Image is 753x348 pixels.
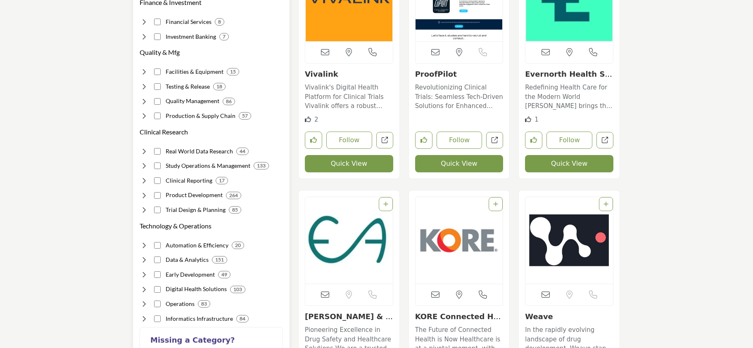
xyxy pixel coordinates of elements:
[383,201,388,207] a: Add To List
[140,221,211,231] button: Technology & Operations
[218,271,230,278] div: 49 Results For Early Development
[305,116,311,122] i: Likes
[213,83,226,90] div: 18 Results For Testing & Release
[221,272,227,277] b: 49
[154,98,161,105] input: Select Quality Management checkbox
[236,315,249,322] div: 84 Results For Informatics Infrastructure
[154,113,161,119] input: Select Production & Supply Chain checkbox
[603,201,608,207] a: Add To List
[525,312,553,321] a: Weave
[154,148,161,155] input: Select Real World Data Research checkbox
[239,112,251,120] div: 57 Results For Production & Supply Chain
[305,197,393,284] img: Dr. Ebeling & Assoc. GmbH
[166,162,250,170] h4: Study Operations & Management: Conducting and overseeing clinical studies.
[216,84,222,89] b: 18
[415,70,457,78] a: ProofPilot
[525,132,542,149] button: Like listing
[166,112,235,120] h4: Production & Supply Chain: Manufacturing, packaging and distributing drug supply.
[154,68,161,75] input: Select Facilities & Equipment checkbox
[415,83,504,111] p: Revolutionizing Clinical Trials: Seamless Tech-Driven Solutions for Enhanced Engagement and Effic...
[415,81,504,111] a: Revolutionizing Clinical Trials: Seamless Tech-Driven Solutions for Enhanced Engagement and Effic...
[218,19,221,25] b: 8
[166,68,223,76] h4: Facilities & Equipment: Maintaining physical plants and machine operations.
[305,312,393,321] h3: Dr. Ebeling & Assoc. GmbH
[230,286,245,293] div: 103 Results For Digital Health Solutions
[254,162,269,169] div: 133 Results For Study Operations & Management
[226,99,232,104] b: 86
[525,312,613,321] h3: Weave
[140,47,180,57] button: Quality & Mfg
[305,70,393,79] h3: Vivalink
[166,97,219,105] h4: Quality Management: Governance ensuring adherence to quality guidelines.
[305,155,393,172] button: Quick View
[166,270,215,279] h4: Early Development: Planning and supporting startup clinical initiatives.
[376,132,393,149] a: Open vivalink in new tab
[229,193,238,198] b: 264
[437,132,482,149] button: Follow
[154,256,161,263] input: Select Data & Analytics checkbox
[154,207,161,213] input: Select Trial Design & Planning checkbox
[154,271,161,278] input: Select Early Development checkbox
[154,83,161,90] input: Select Testing & Release checkbox
[219,33,229,40] div: 7 Results For Investment Banking
[154,301,161,307] input: Select Operations checkbox
[305,132,322,149] button: Like listing
[596,132,613,149] a: Open evernorth in new tab
[215,18,224,26] div: 8 Results For Financial Services
[166,176,212,185] h4: Clinical Reporting: Publishing results and conclusions from clinical studies.
[154,192,161,199] input: Select Product Development checkbox
[415,70,504,79] h3: ProofPilot
[305,312,393,330] a: [PERSON_NAME] & Assoc....
[154,315,161,322] input: Select Informatics Infrastructure checkbox
[416,197,503,284] img: KORE Connected Health
[233,287,242,292] b: 103
[223,98,235,105] div: 86 Results For Quality Management
[305,197,393,284] a: Open Listing in new tab
[525,83,613,111] p: Redefining Health Care for the Modern World [PERSON_NAME] brings the power of innovation and rele...
[314,116,318,123] span: 2
[229,206,241,214] div: 85 Results For Trial Design & Planning
[166,241,228,249] h4: Automation & Efficiency: Optimizing operations through automated systems and processes.
[154,242,161,249] input: Select Automation & Efficiency checkbox
[201,301,207,307] b: 83
[166,191,223,199] h4: Product Development: Developing and producing investigational drug formulations.
[235,242,241,248] b: 20
[242,113,248,119] b: 57
[212,256,227,263] div: 151 Results For Data & Analytics
[546,132,592,149] button: Follow
[416,197,503,284] a: Open Listing in new tab
[198,300,210,308] div: 83 Results For Operations
[166,256,209,264] h4: Data & Analytics: Collecting, organizing and analyzing healthcare data.
[525,155,613,172] button: Quick View
[525,197,613,284] a: Open Listing in new tab
[166,82,210,91] h4: Testing & Release: Analyzing acceptability of materials, stability and final drug product batches.
[215,257,224,263] b: 151
[223,34,226,40] b: 7
[493,201,498,207] a: Add To List
[326,132,372,149] button: Follow
[230,69,236,75] b: 15
[305,70,338,78] a: Vivalink
[240,316,245,322] b: 84
[525,70,612,87] a: Evernorth Health Ser...
[166,33,216,41] h4: Investment Banking: Providing deal structuring and financing advisory services.
[525,116,531,122] i: Like
[534,116,539,123] span: 1
[232,207,238,213] b: 85
[240,148,245,154] b: 44
[216,177,228,184] div: 17 Results For Clinical Reporting
[236,148,249,155] div: 44 Results For Real World Data Research
[219,178,225,183] b: 17
[140,127,188,137] button: Clinical Research
[166,147,233,155] h4: Real World Data Research: Deriving insights from analyzing real-world data.
[415,312,501,330] a: KORE Connected Healt...
[525,197,613,284] img: Weave
[486,132,503,149] a: Open proofpilot in new tab
[166,18,211,26] h4: Financial Services: Enabling enterprise fiscal planning, reporting and controls.
[227,68,239,75] div: 15 Results For Facilities & Equipment
[166,206,226,214] h4: Trial Design & Planning: Designing robust clinical study protocols and analysis plans.
[305,83,393,111] p: Vivalink's Digital Health Platform for Clinical Trials Vivalink offers a robust digital health te...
